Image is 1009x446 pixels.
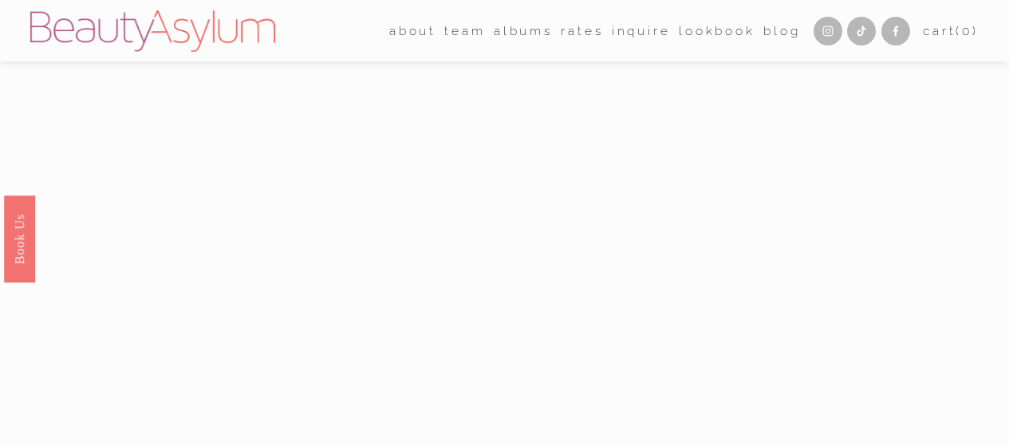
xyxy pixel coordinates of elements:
[389,18,436,43] a: folder dropdown
[847,17,876,45] a: TikTok
[962,23,972,38] span: 0
[956,23,979,38] span: ( )
[814,17,842,45] a: Instagram
[612,18,671,43] a: Inquire
[679,18,755,43] a: Lookbook
[389,20,436,42] span: about
[923,20,979,42] a: 0 items in cart
[494,18,553,43] a: albums
[881,17,910,45] a: Facebook
[4,195,35,282] a: Book Us
[444,18,485,43] a: folder dropdown
[30,10,275,52] img: Beauty Asylum | Bridal Hair &amp; Makeup Charlotte &amp; Atlanta
[763,18,800,43] a: Blog
[561,18,603,43] a: Rates
[444,20,485,42] span: team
